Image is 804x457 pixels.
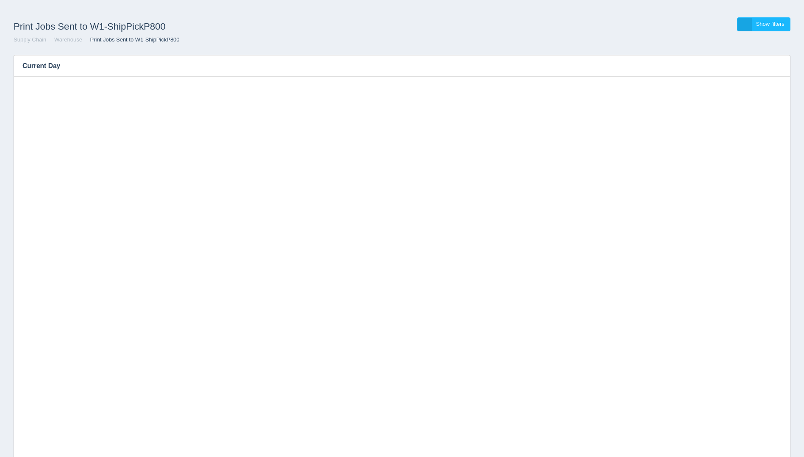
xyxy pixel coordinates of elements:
span: Show filters [756,21,785,27]
a: Warehouse [54,36,82,43]
a: Supply Chain [14,36,46,43]
a: Show filters [737,17,790,31]
li: Print Jobs Sent to W1-ShipPickP800 [84,36,180,44]
h1: Print Jobs Sent to W1-ShipPickP800 [14,17,402,36]
h3: Current Day [14,55,764,77]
